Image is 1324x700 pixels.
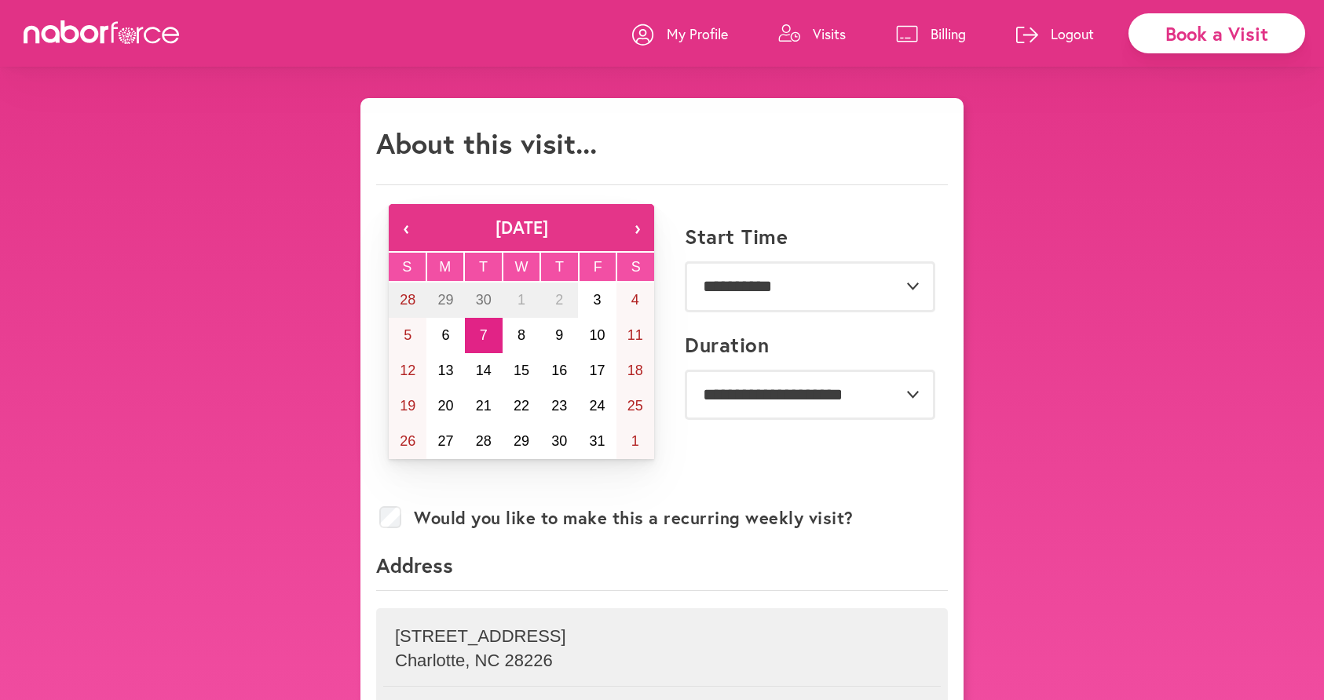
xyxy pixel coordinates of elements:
button: October 1, 2025 [503,283,540,318]
button: October 18, 2025 [616,353,654,388]
abbr: October 21, 2025 [476,398,492,414]
button: October 27, 2025 [426,424,464,459]
abbr: October 26, 2025 [400,433,415,449]
p: Visits [813,24,846,43]
button: [DATE] [423,204,620,251]
button: October 26, 2025 [389,424,426,459]
button: October 4, 2025 [616,283,654,318]
button: ‹ [389,204,423,251]
abbr: Thursday [555,259,564,275]
label: Duration [685,333,769,357]
a: Logout [1016,10,1094,57]
abbr: October 3, 2025 [594,292,602,308]
abbr: Saturday [631,259,641,275]
button: October 17, 2025 [578,353,616,388]
button: September 30, 2025 [465,283,503,318]
a: Visits [778,10,846,57]
p: [STREET_ADDRESS] [395,626,929,647]
h1: About this visit... [376,126,597,160]
abbr: October 31, 2025 [590,433,605,449]
button: October 6, 2025 [426,318,464,353]
abbr: October 22, 2025 [514,398,529,414]
abbr: October 29, 2025 [514,433,529,449]
abbr: October 15, 2025 [514,363,529,378]
button: October 8, 2025 [503,318,540,353]
abbr: October 1, 2025 [518,292,525,308]
button: October 10, 2025 [578,318,616,353]
button: October 22, 2025 [503,388,540,424]
abbr: October 11, 2025 [627,327,643,343]
label: Would you like to make this a recurring weekly visit? [414,508,854,528]
abbr: October 17, 2025 [590,363,605,378]
abbr: October 25, 2025 [627,398,643,414]
p: Logout [1051,24,1094,43]
button: October 20, 2025 [426,388,464,424]
abbr: Monday [439,259,451,275]
abbr: October 20, 2025 [437,398,453,414]
abbr: October 4, 2025 [631,292,639,308]
abbr: October 18, 2025 [627,363,643,378]
abbr: October 7, 2025 [480,327,488,343]
button: October 24, 2025 [578,388,616,424]
button: October 9, 2025 [540,318,578,353]
abbr: October 13, 2025 [437,363,453,378]
button: October 2, 2025 [540,283,578,318]
abbr: October 8, 2025 [518,327,525,343]
button: October 7, 2025 [465,318,503,353]
abbr: October 2, 2025 [555,292,563,308]
button: October 25, 2025 [616,388,654,424]
abbr: October 10, 2025 [590,327,605,343]
button: October 23, 2025 [540,388,578,424]
abbr: Sunday [402,259,411,275]
abbr: Friday [594,259,602,275]
abbr: Wednesday [515,259,529,275]
abbr: Tuesday [479,259,488,275]
abbr: October 14, 2025 [476,363,492,378]
button: October 28, 2025 [465,424,503,459]
button: October 14, 2025 [465,353,503,388]
button: October 21, 2025 [465,388,503,424]
button: October 16, 2025 [540,353,578,388]
abbr: September 28, 2025 [400,292,415,308]
button: September 28, 2025 [389,283,426,318]
abbr: October 6, 2025 [441,327,449,343]
abbr: October 24, 2025 [590,398,605,414]
abbr: October 30, 2025 [551,433,567,449]
button: October 15, 2025 [503,353,540,388]
a: My Profile [632,10,728,57]
abbr: September 29, 2025 [437,292,453,308]
abbr: September 30, 2025 [476,292,492,308]
abbr: October 19, 2025 [400,398,415,414]
p: My Profile [667,24,728,43]
abbr: October 9, 2025 [555,327,563,343]
button: October 3, 2025 [578,283,616,318]
abbr: October 27, 2025 [437,433,453,449]
button: October 29, 2025 [503,424,540,459]
a: Billing [896,10,966,57]
button: November 1, 2025 [616,424,654,459]
button: October 31, 2025 [578,424,616,459]
abbr: October 5, 2025 [404,327,411,343]
label: Start Time [685,224,788,249]
button: October 30, 2025 [540,424,578,459]
button: October 11, 2025 [616,318,654,353]
button: October 5, 2025 [389,318,426,353]
p: Billing [931,24,966,43]
abbr: October 28, 2025 [476,433,492,449]
button: October 12, 2025 [389,353,426,388]
abbr: October 12, 2025 [400,363,415,378]
div: Book a Visit [1128,13,1305,53]
button: September 29, 2025 [426,283,464,318]
button: October 13, 2025 [426,353,464,388]
abbr: October 16, 2025 [551,363,567,378]
button: October 19, 2025 [389,388,426,424]
p: Charlotte , NC 28226 [395,651,929,671]
button: › [620,204,654,251]
p: Address [376,552,948,591]
abbr: October 23, 2025 [551,398,567,414]
abbr: November 1, 2025 [631,433,639,449]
